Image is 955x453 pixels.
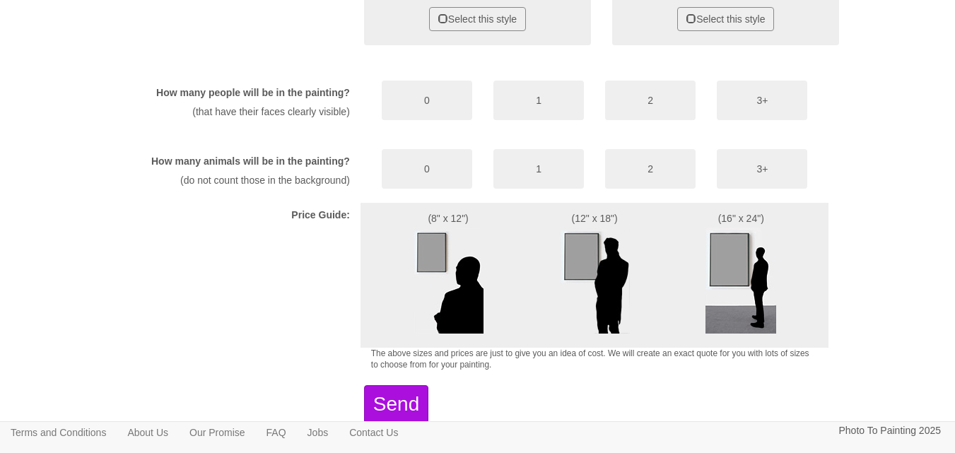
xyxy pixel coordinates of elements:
a: FAQ [256,422,297,443]
button: 2 [605,81,696,120]
button: 0 [382,149,472,189]
img: Example size of a large painting [705,228,776,334]
p: The above sizes and prices are just to give you an idea of cost. We will create an exact quote fo... [371,348,819,371]
button: 3+ [717,149,807,189]
button: Select this style [429,7,526,31]
p: (that have their faces clearly visible) [137,103,350,121]
a: Jobs [297,422,339,443]
button: Send [364,385,428,423]
a: Contact Us [339,422,409,443]
p: (16" x 24") [664,210,819,228]
label: How many people will be in the painting? [156,86,350,100]
label: How many animals will be in the painting? [151,154,350,168]
label: Price Guide: [291,208,349,222]
button: 1 [493,149,584,189]
p: (8" x 12") [371,210,526,228]
button: 2 [605,149,696,189]
a: About Us [117,422,179,443]
button: 1 [493,81,584,120]
button: 0 [382,81,472,120]
a: Our Promise [179,422,256,443]
p: Photo To Painting 2025 [838,422,941,440]
button: 3+ [717,81,807,120]
img: Example size of a Midi painting [559,228,630,334]
img: Example size of a small painting [413,228,484,334]
p: (do not count those in the background) [137,172,350,189]
button: Select this style [677,7,774,31]
p: (12" x 18") [546,210,643,228]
